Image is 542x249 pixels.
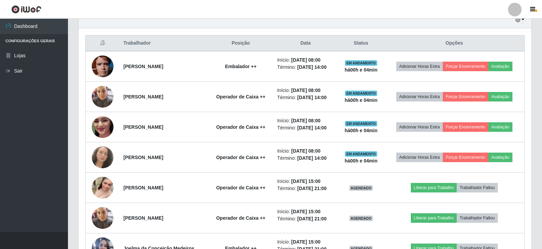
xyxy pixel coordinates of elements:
strong: há 00 h e 04 min [345,67,378,73]
strong: há 00 h e 04 min [345,128,378,133]
button: Avaliação [488,92,512,102]
time: [DATE] 14:00 [297,155,327,161]
span: AGENDADO [349,185,373,191]
li: Término: [277,155,334,162]
strong: [PERSON_NAME] [123,155,163,160]
button: Trabalhador Faltou [457,213,498,223]
strong: [PERSON_NAME] [123,124,163,130]
time: [DATE] 15:00 [291,239,320,245]
button: Adicionar Horas Extra [396,92,443,102]
li: Término: [277,215,334,222]
button: Forçar Encerramento [443,62,488,71]
button: Trabalhador Faltou [457,183,498,192]
strong: Operador de Caixa ++ [216,124,265,130]
strong: [PERSON_NAME] [123,215,163,221]
strong: Operador de Caixa ++ [216,155,265,160]
span: EM ANDAMENTO [345,60,377,66]
span: AGENDADO [349,216,373,221]
button: Adicionar Horas Extra [396,153,443,162]
strong: Operador de Caixa ++ [216,215,265,221]
strong: [PERSON_NAME] [123,64,163,69]
strong: há 00 h e 04 min [345,97,378,103]
th: Status [338,35,384,51]
span: EM ANDAMENTO [345,121,377,126]
li: Início: [277,117,334,124]
strong: Operador de Caixa ++ [216,185,265,190]
button: Adicionar Horas Extra [396,62,443,71]
img: 1754158372592.jpeg [92,103,113,151]
img: 1754776232793.jpeg [92,146,113,168]
strong: há 00 h e 04 min [345,158,378,164]
li: Início: [277,208,334,215]
strong: [PERSON_NAME] [123,94,163,99]
strong: Operador de Caixa ++ [216,94,265,99]
strong: [PERSON_NAME] [123,185,163,190]
li: Término: [277,185,334,192]
li: Início: [277,238,334,246]
time: [DATE] 14:00 [297,95,327,100]
span: EM ANDAMENTO [345,91,377,96]
button: Adicionar Horas Extra [396,122,443,132]
th: Opções [384,35,524,51]
img: 1752796864999.jpeg [92,82,113,111]
time: [DATE] 14:00 [297,125,327,130]
button: Avaliação [488,122,512,132]
time: [DATE] 15:00 [291,178,320,184]
time: [DATE] 15:00 [291,209,320,214]
button: Avaliação [488,62,512,71]
th: Data [273,35,338,51]
li: Início: [277,147,334,155]
li: Término: [277,64,334,71]
time: [DATE] 08:00 [291,148,320,154]
img: 1754441632912.jpeg [92,52,113,81]
time: [DATE] 14:00 [297,64,327,70]
button: Forçar Encerramento [443,153,488,162]
button: Liberar para Trabalho [411,183,457,192]
time: [DATE] 08:00 [291,118,320,123]
button: Liberar para Trabalho [411,213,457,223]
button: Forçar Encerramento [443,92,488,102]
li: Término: [277,124,334,131]
img: 1753525532646.jpeg [92,168,113,207]
button: Avaliação [488,153,512,162]
img: 1752796864999.jpeg [92,203,113,232]
th: Trabalhador [119,35,208,51]
span: EM ANDAMENTO [345,151,377,157]
img: CoreUI Logo [11,5,41,14]
li: Início: [277,178,334,185]
button: Forçar Encerramento [443,122,488,132]
time: [DATE] 21:00 [297,216,327,221]
li: Início: [277,87,334,94]
time: [DATE] 08:00 [291,88,320,93]
li: Início: [277,57,334,64]
th: Posição [208,35,273,51]
time: [DATE] 21:00 [297,186,327,191]
strong: Embalador ++ [225,64,257,69]
li: Término: [277,94,334,101]
time: [DATE] 08:00 [291,57,320,63]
